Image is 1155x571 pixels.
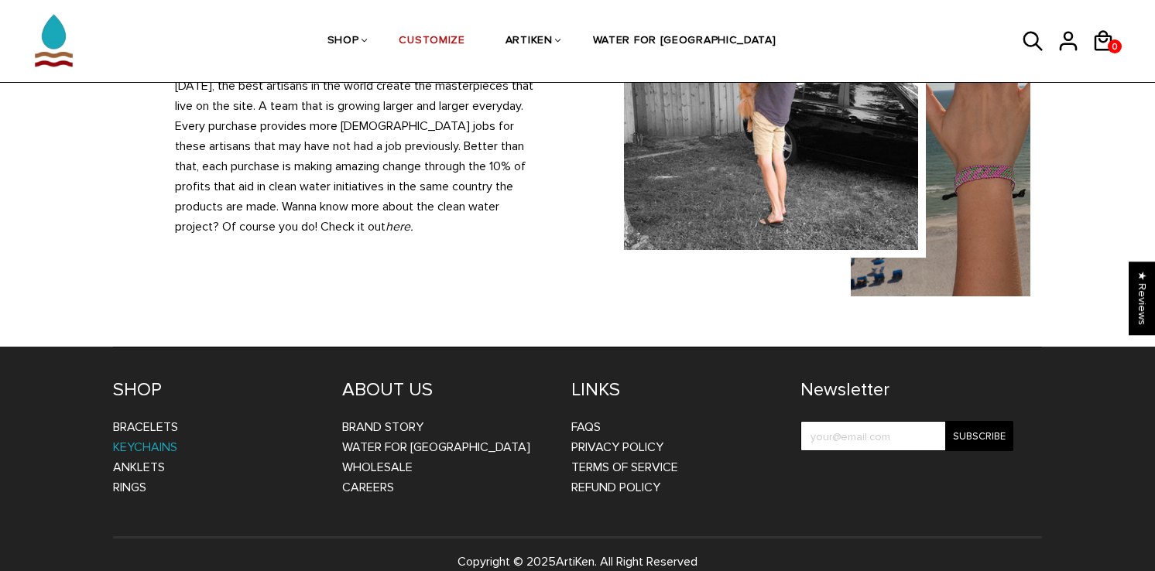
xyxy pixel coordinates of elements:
a: Anklets [113,460,165,475]
h4: Newsletter [800,378,1013,402]
h4: SHOP [113,378,319,402]
div: Click to open Judge.me floating reviews tab [1129,262,1155,335]
a: Refund Policy [571,480,660,495]
a: SHOP [327,1,359,83]
a: Rings [113,480,146,495]
a: FAQs [571,419,601,435]
input: your@email.com [800,421,1013,451]
span: 0 [1108,37,1122,56]
a: CUSTOMIZE [399,1,464,83]
h4: LINKS [571,378,777,402]
p: On [DATE], after a ton of similar interest, [PERSON_NAME] launched [DOMAIN_NAME] to bring the sam... [175,36,542,237]
a: BRAND STORY [342,419,423,435]
a: CAREERS [342,480,394,495]
a: Privacy Policy [571,439,663,455]
a: ARTIKEN [506,1,553,83]
a: 0 [1108,39,1122,53]
a: here [386,219,410,234]
h4: ABOUT US [342,378,548,402]
a: Terms of Service [571,460,678,475]
a: WHOLESALE [342,460,413,475]
a: Bracelets [113,419,178,435]
em: . [410,219,413,234]
a: Keychains [113,439,177,455]
a: ArtiKen [556,554,595,569]
a: WATER FOR [GEOGRAPHIC_DATA] [342,439,530,455]
input: Subscribe [945,421,1013,451]
a: WATER FOR [GEOGRAPHIC_DATA] [593,1,776,83]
